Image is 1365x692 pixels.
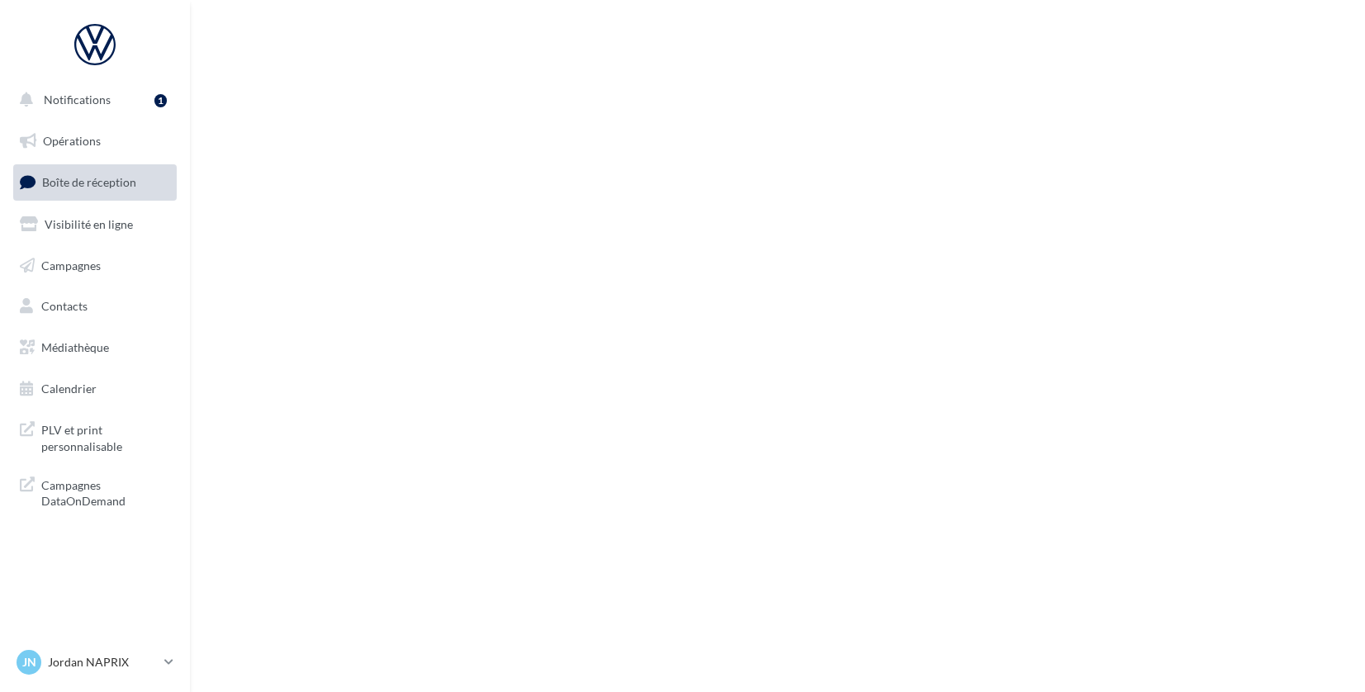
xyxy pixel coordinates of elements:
a: Médiathèque [10,330,180,365]
span: PLV et print personnalisable [41,419,170,454]
a: Boîte de réception [10,164,180,200]
span: Campagnes [41,258,101,272]
a: Calendrier [10,372,180,406]
a: Contacts [10,289,180,324]
span: Campagnes DataOnDemand [41,474,170,510]
a: Campagnes DataOnDemand [10,467,180,516]
a: Visibilité en ligne [10,207,180,242]
a: JN Jordan NAPRIX [13,647,177,678]
a: Opérations [10,124,180,159]
a: Campagnes [10,249,180,283]
span: Contacts [41,299,88,313]
span: Opérations [43,134,101,148]
span: Visibilité en ligne [45,217,133,231]
span: Calendrier [41,382,97,396]
span: Médiathèque [41,340,109,354]
button: Notifications 1 [10,83,173,117]
span: JN [22,654,36,671]
span: Boîte de réception [42,175,136,189]
div: 1 [154,94,167,107]
span: Notifications [44,92,111,107]
p: Jordan NAPRIX [48,654,158,671]
a: PLV et print personnalisable [10,412,180,461]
